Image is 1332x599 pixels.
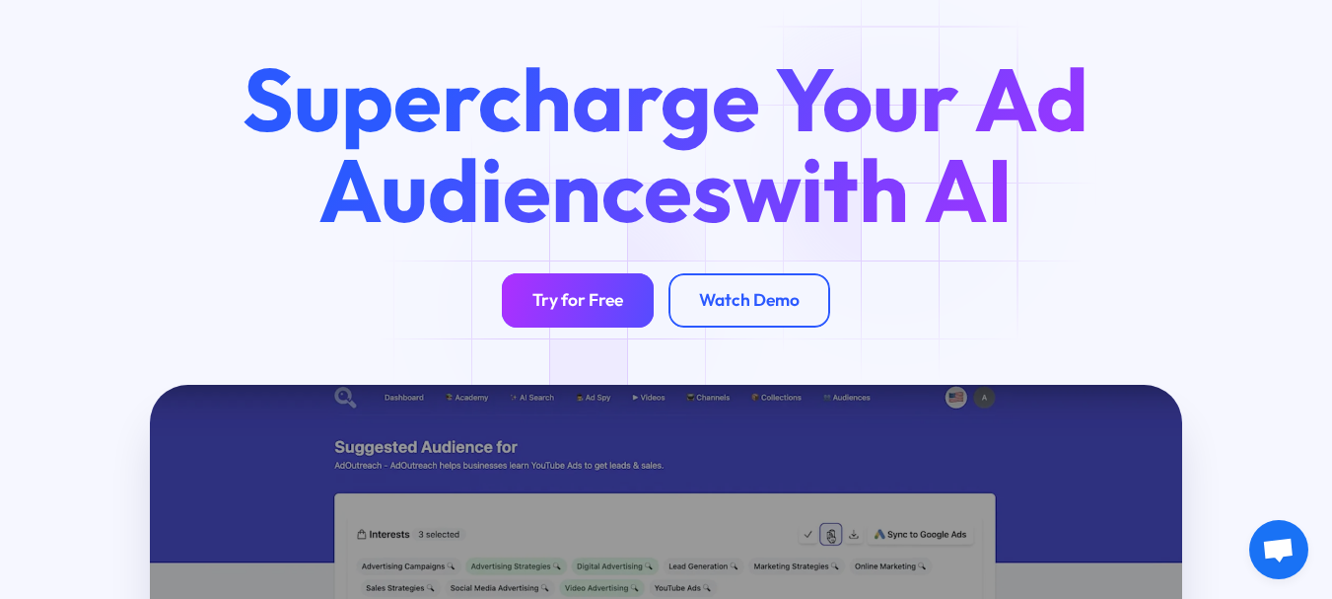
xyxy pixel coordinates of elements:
[207,54,1124,236] h1: Supercharge Your Ad Audiences
[1249,520,1308,579] a: Open chat
[502,273,654,327] a: Try for Free
[532,290,623,312] div: Try for Free
[733,134,1013,245] span: with AI
[699,290,800,312] div: Watch Demo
